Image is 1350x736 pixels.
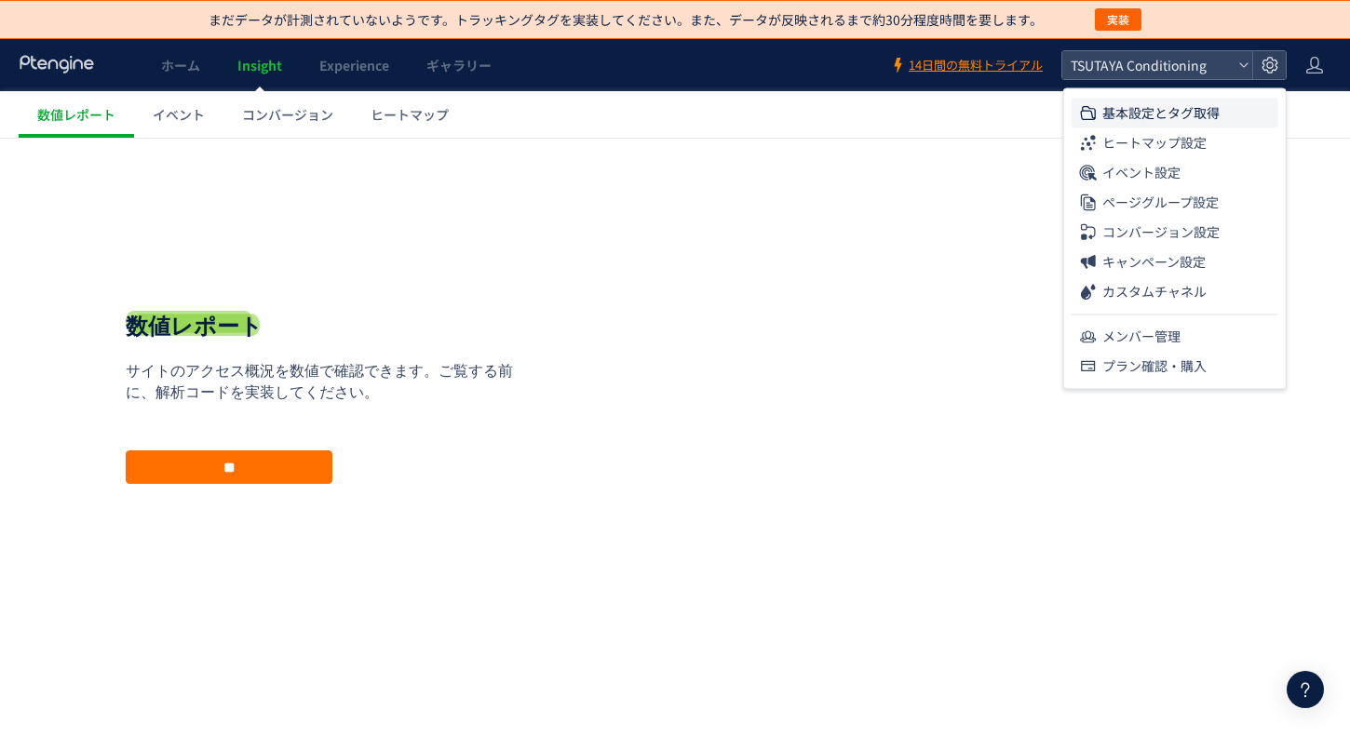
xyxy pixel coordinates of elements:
[237,56,282,74] span: Insight
[1102,157,1181,187] span: イベント設定
[126,223,526,266] p: サイトのアクセス概況を数値で確認できます。ご覧する前に、解析コードを実装してください。
[1102,187,1219,217] span: ページグループ設定
[161,56,200,74] span: ホーム
[426,56,492,74] span: ギャラリー
[1095,8,1141,31] button: 実装
[909,57,1043,74] span: 14日間の無料トライアル
[1065,51,1231,79] span: TSUTAYA Conditioning
[1102,247,1206,276] span: キャンペーン設定
[1102,217,1220,247] span: コンバージョン設定
[37,105,115,124] span: 数値レポート
[1102,98,1220,127] span: 基本設定とタグ取得
[1102,276,1207,306] span: カスタムチャネル
[153,105,205,124] span: イベント
[242,105,333,124] span: コンバージョン
[1102,321,1181,351] span: メンバー管理
[1102,127,1207,157] span: ヒートマップ設定
[209,10,1043,29] p: まだデータが計測されていないようです。トラッキングタグを実装してください。また、データが反映されるまで約30分程度時間を要します。
[1102,351,1207,381] span: プラン確認・購入
[126,173,263,205] h1: 数値レポート
[319,56,389,74] span: Experience
[371,105,449,124] span: ヒートマップ
[890,57,1043,74] a: 14日間の無料トライアル
[1107,8,1129,31] span: 実装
